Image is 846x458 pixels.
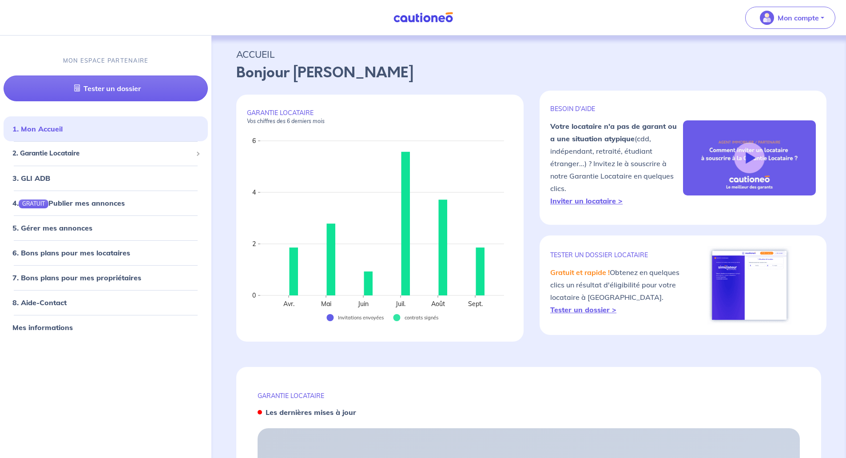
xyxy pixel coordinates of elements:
[252,291,256,299] text: 0
[12,199,125,207] a: 4.GRATUITPublier mes annonces
[550,105,683,113] p: BESOIN D'AIDE
[236,62,821,84] p: Bonjour [PERSON_NAME]
[252,188,256,196] text: 4
[550,305,616,314] a: Tester un dossier >
[4,244,208,262] div: 6. Bons plans pour mes locataires
[12,298,67,307] a: 8. Aide-Contact
[4,145,208,162] div: 2. Garantie Locataire
[283,300,294,308] text: Avr.
[390,12,457,23] img: Cautioneo
[760,11,774,25] img: illu_account_valid_menu.svg
[12,323,73,332] a: Mes informations
[236,46,821,62] p: ACCUEIL
[4,76,208,101] a: Tester un dossier
[550,196,623,205] a: Inviter un locataire >
[468,300,483,308] text: Sept.
[12,174,50,183] a: 3. GLI ADB
[778,12,819,23] p: Mon compte
[12,273,141,282] a: 7. Bons plans pour mes propriétaires
[4,120,208,138] div: 1. Mon Accueil
[550,266,683,316] p: Obtenez en quelques clics un résultat d'éligibilité pour votre locataire à [GEOGRAPHIC_DATA].
[4,294,208,311] div: 8. Aide-Contact
[550,120,683,207] p: (cdd, indépendant, retraité, étudiant étranger...) ? Invitez le à souscrire à notre Garantie Loca...
[707,246,791,324] img: simulateur.png
[247,118,325,124] em: Vos chiffres des 6 derniers mois
[4,219,208,237] div: 5. Gérer mes annonces
[258,392,800,400] p: GARANTIE LOCATAIRE
[4,319,208,336] div: Mes informations
[12,124,63,133] a: 1. Mon Accueil
[745,7,835,29] button: illu_account_valid_menu.svgMon compte
[4,269,208,287] div: 7. Bons plans pour mes propriétaires
[63,56,149,65] p: MON ESPACE PARTENAIRE
[252,240,256,248] text: 2
[395,300,405,308] text: Juil.
[266,408,356,417] strong: Les dernières mises à jour
[4,194,208,212] div: 4.GRATUITPublier mes annonces
[683,120,816,195] img: video-gli-new-none.jpg
[12,248,130,257] a: 6. Bons plans pour mes locataires
[431,300,445,308] text: Août
[550,251,683,259] p: TESTER un dossier locataire
[550,122,677,143] strong: Votre locataire n'a pas de garant ou a une situation atypique
[550,268,610,277] em: Gratuit et rapide !
[321,300,331,308] text: Mai
[252,137,256,145] text: 6
[12,148,192,159] span: 2. Garantie Locataire
[4,169,208,187] div: 3. GLI ADB
[12,223,92,232] a: 5. Gérer mes annonces
[357,300,369,308] text: Juin
[247,109,513,125] p: GARANTIE LOCATAIRE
